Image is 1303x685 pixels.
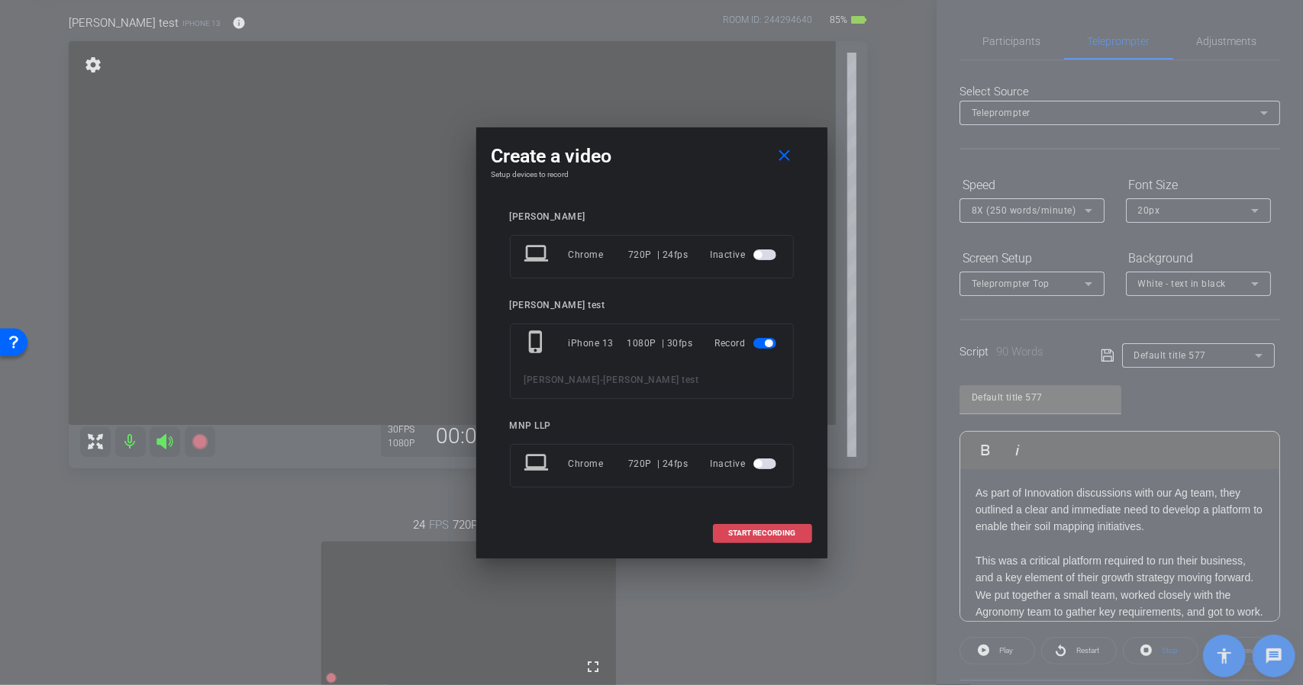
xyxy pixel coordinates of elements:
[524,330,552,357] mat-icon: phone_iphone
[492,143,812,170] div: Create a video
[510,300,794,311] div: [PERSON_NAME] test
[524,375,601,385] span: [PERSON_NAME]
[628,450,689,478] div: 720P | 24fps
[569,450,629,478] div: Chrome
[510,211,794,223] div: [PERSON_NAME]
[628,241,689,269] div: 720P | 24fps
[713,524,812,543] button: START RECORDING
[569,330,627,357] div: iPhone 13
[492,170,812,179] h4: Setup devices to record
[627,330,693,357] div: 1080P | 30fps
[524,241,552,269] mat-icon: laptop
[600,375,604,385] span: -
[524,450,552,478] mat-icon: laptop
[569,241,629,269] div: Chrome
[711,450,779,478] div: Inactive
[729,529,796,537] span: START RECORDING
[604,375,699,385] span: [PERSON_NAME] test
[715,330,779,357] div: Record
[510,420,794,432] div: MNP LLP
[775,146,794,166] mat-icon: close
[711,241,779,269] div: Inactive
